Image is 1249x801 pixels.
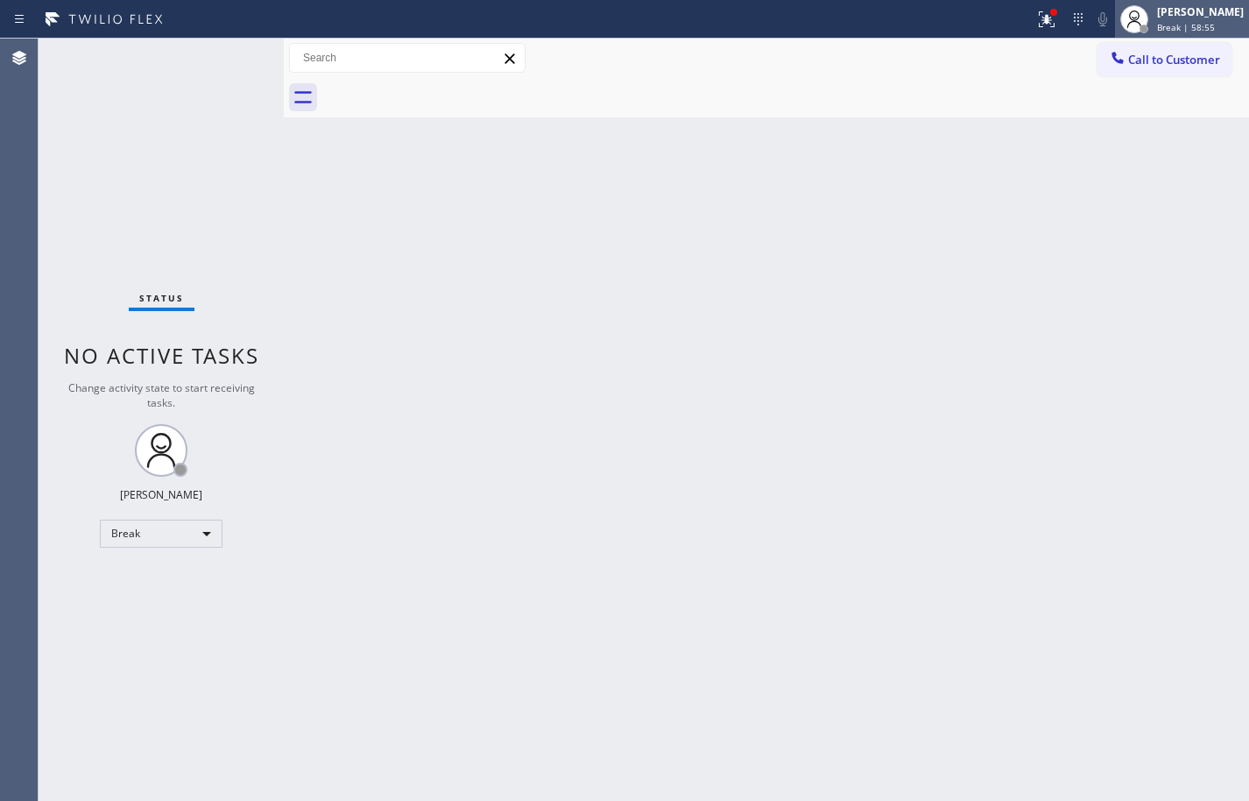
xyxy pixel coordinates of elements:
[1097,43,1231,76] button: Call to Customer
[1157,21,1215,33] span: Break | 58:55
[64,341,259,370] span: No active tasks
[100,520,222,548] div: Break
[1128,52,1220,67] span: Call to Customer
[120,487,202,502] div: [PERSON_NAME]
[68,380,255,410] span: Change activity state to start receiving tasks.
[290,44,525,72] input: Search
[1090,7,1115,32] button: Mute
[1157,4,1244,19] div: [PERSON_NAME]
[139,292,184,304] span: Status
